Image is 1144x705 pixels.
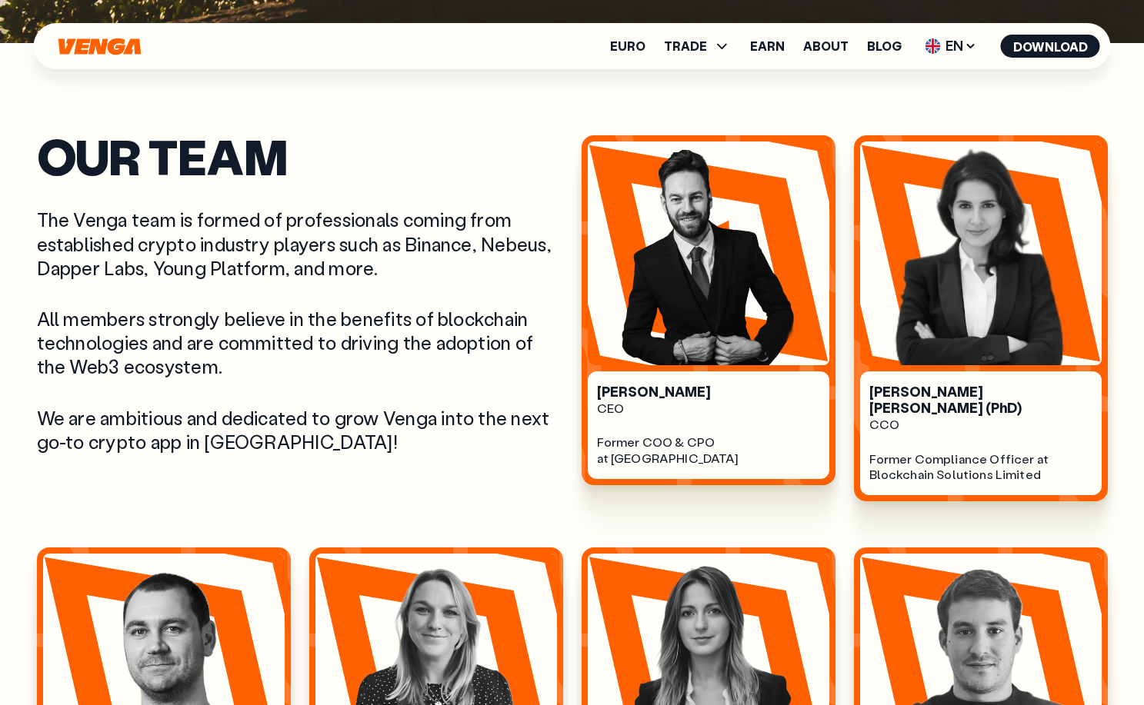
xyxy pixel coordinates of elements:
a: Euro [610,40,645,52]
img: person image [860,141,1102,365]
h2: Our Team [37,135,563,177]
svg: Home [57,38,143,55]
a: About [803,40,849,52]
img: person image [588,141,829,365]
span: TRADE [664,37,732,55]
a: Blog [867,40,902,52]
p: We are ambitious and dedicated to grow Venga into the next go-to crypto app in [GEOGRAPHIC_DATA]! [37,406,563,454]
a: person image[PERSON_NAME] [PERSON_NAME] (PhD)CCOFormer Compliance Officer at Blockchain Solutions... [854,135,1108,501]
div: Former COO & CPO at [GEOGRAPHIC_DATA] [597,434,820,467]
span: TRADE [664,40,707,52]
p: All members strongly believe in the benefits of blockchain technologies and are committed to driv... [37,307,563,379]
a: Earn [750,40,785,52]
a: person image[PERSON_NAME]CEOFormer COO & CPOat [GEOGRAPHIC_DATA] [582,135,835,485]
div: CCO [869,417,1092,433]
button: Download [1001,35,1100,58]
span: EN [920,34,982,58]
p: The Venga team is formed of professionals coming from established crypto industry players such as... [37,208,563,280]
div: [PERSON_NAME] [597,384,820,401]
div: Former Compliance Officer at Blockchain Solutions Limited [869,451,1092,484]
img: flag-uk [926,38,941,54]
div: [PERSON_NAME] [PERSON_NAME] (PhD) [869,384,1092,417]
div: CEO [597,401,820,417]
